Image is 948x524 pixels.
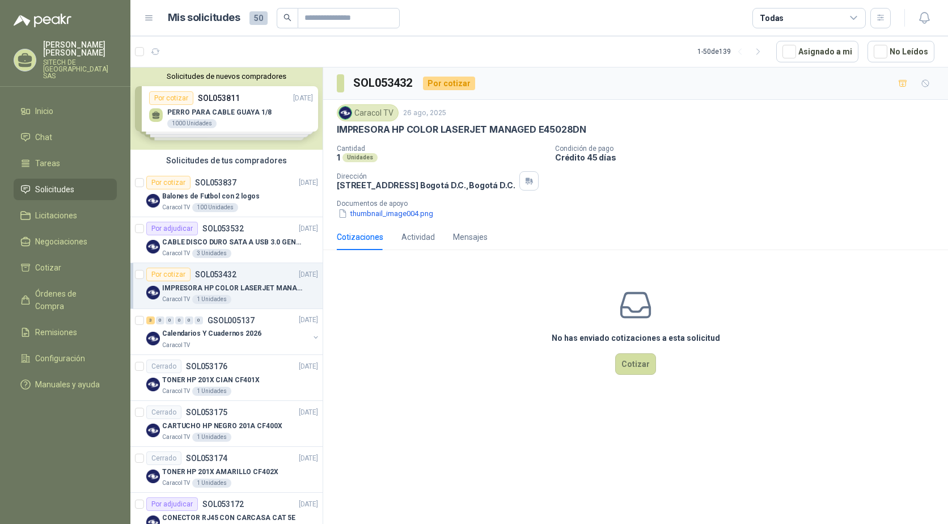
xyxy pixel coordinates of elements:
[192,433,231,442] div: 1 Unidades
[552,332,720,344] h3: No has enviado cotizaciones a esta solicitud
[14,14,71,27] img: Logo peakr
[14,126,117,148] a: Chat
[166,316,174,324] div: 0
[35,183,74,196] span: Solicitudes
[337,208,434,219] button: thumbnail_image004.png
[192,249,231,258] div: 3 Unidades
[14,374,117,395] a: Manuales y ayuda
[299,223,318,234] p: [DATE]
[35,105,53,117] span: Inicio
[35,209,77,222] span: Licitaciones
[776,41,858,62] button: Asignado a mi
[35,131,52,143] span: Chat
[615,353,656,375] button: Cotizar
[403,108,446,119] p: 26 ago, 2025
[14,283,117,317] a: Órdenes de Compra
[202,500,244,508] p: SOL053172
[162,467,278,477] p: TONER HP 201X AMARILLO CF402X
[162,295,190,304] p: Caracol TV
[337,180,515,190] p: [STREET_ADDRESS] Bogotá D.C. , Bogotá D.C.
[353,74,414,92] h3: SOL053432
[194,316,203,324] div: 0
[192,203,238,212] div: 100 Unidades
[14,231,117,252] a: Negociaciones
[14,322,117,343] a: Remisiones
[162,433,190,442] p: Caracol TV
[337,145,546,153] p: Cantidad
[867,41,934,62] button: No Leídos
[337,231,383,243] div: Cotizaciones
[146,194,160,208] img: Company Logo
[401,231,435,243] div: Actividad
[162,249,190,258] p: Caracol TV
[299,178,318,188] p: [DATE]
[146,424,160,437] img: Company Logo
[186,408,227,416] p: SOL053175
[14,257,117,278] a: Cotizar
[162,387,190,396] p: Caracol TV
[146,378,160,391] img: Company Logo
[175,316,184,324] div: 0
[14,153,117,174] a: Tareas
[299,407,318,418] p: [DATE]
[135,72,318,81] button: Solicitudes de nuevos compradores
[195,271,236,278] p: SOL053432
[299,499,318,510] p: [DATE]
[35,378,100,391] span: Manuales y ayuda
[35,288,106,312] span: Órdenes de Compra
[162,341,190,350] p: Caracol TV
[192,295,231,304] div: 1 Unidades
[14,348,117,369] a: Configuración
[339,107,352,119] img: Company Logo
[35,235,87,248] span: Negociaciones
[146,470,160,483] img: Company Logo
[423,77,475,90] div: Por cotizar
[146,451,181,465] div: Cerrado
[35,157,60,170] span: Tareas
[130,401,323,447] a: CerradoSOL053175[DATE] Company LogoCARTUCHO HP NEGRO 201A CF400XCaracol TV1 Unidades
[299,269,318,280] p: [DATE]
[453,231,488,243] div: Mensajes
[130,355,323,401] a: CerradoSOL053176[DATE] Company LogoTONER HP 201X CIAN CF401XCaracol TV1 Unidades
[162,237,303,248] p: CABLE DISCO DURO SATA A USB 3.0 GENERICO
[130,67,323,150] div: Solicitudes de nuevos compradoresPor cotizarSOL053811[DATE] PERRO PARA CABLE GUAYA 1/81000 Unidad...
[146,405,181,419] div: Cerrado
[337,172,515,180] p: Dirección
[186,362,227,370] p: SOL053176
[186,454,227,462] p: SOL053174
[162,191,260,202] p: Balones de Futbol con 2 logos
[14,179,117,200] a: Solicitudes
[202,225,244,233] p: SOL053532
[146,497,198,511] div: Por adjudicar
[162,203,190,212] p: Caracol TV
[337,104,399,121] div: Caracol TV
[162,513,295,523] p: CONECTOR RJ45 CON CARCASA CAT 5E
[162,329,261,340] p: Calendarios Y Cuadernos 2026
[697,43,767,61] div: 1 - 50 de 139
[555,153,943,162] p: Crédito 45 días
[146,360,181,373] div: Cerrado
[299,315,318,326] p: [DATE]
[195,179,236,187] p: SOL053837
[337,124,586,136] p: IMPRESORA HP COLOR LASERJET MANAGED E45028DN
[35,261,61,274] span: Cotizar
[299,453,318,464] p: [DATE]
[130,150,323,171] div: Solicitudes de tus compradores
[156,316,164,324] div: 0
[43,41,117,57] p: [PERSON_NAME] [PERSON_NAME]
[555,145,943,153] p: Condición de pago
[130,447,323,493] a: CerradoSOL053174[DATE] Company LogoTONER HP 201X AMARILLO CF402XCaracol TV1 Unidades
[35,326,77,339] span: Remisiones
[162,479,190,488] p: Caracol TV
[162,375,260,386] p: TONER HP 201X CIAN CF401X
[342,153,378,162] div: Unidades
[337,200,943,208] p: Documentos de apoyo
[146,316,155,324] div: 3
[185,316,193,324] div: 0
[14,205,117,226] a: Licitaciones
[130,217,323,263] a: Por adjudicarSOL053532[DATE] Company LogoCABLE DISCO DURO SATA A USB 3.0 GENERICOCaracol TV3 Unid...
[146,240,160,253] img: Company Logo
[35,352,85,365] span: Configuración
[168,10,240,26] h1: Mis solicitudes
[146,314,320,350] a: 3 0 0 0 0 0 GSOL005137[DATE] Company LogoCalendarios Y Cuadernos 2026Caracol TV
